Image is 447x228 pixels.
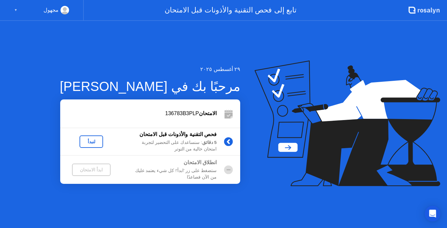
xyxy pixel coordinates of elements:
[75,167,108,172] div: ابدأ الامتحان
[122,167,217,181] div: ستضغط على زر 'ابدأ'! كل شيء يعتمد عليك من الآن فصاعدًا
[60,77,240,96] div: مرحبًا بك في [PERSON_NAME]
[82,139,100,144] div: لنبدأ
[44,6,59,14] div: مجهول
[425,206,440,221] div: Open Intercom Messenger
[72,164,111,176] button: ابدأ الامتحان
[202,140,217,145] b: 5 دقائق
[60,110,217,117] div: 136783B3PLP
[122,139,217,153] div: : سنساعدك على التحضير لتجربة امتحان خالية من التوتر
[139,132,217,137] b: فحص التقنية والأذونات قبل الامتحان
[60,65,240,73] div: ٢٩ أغسطس ٢٠٢٥
[80,135,103,148] button: لنبدأ
[14,6,17,14] div: ▼
[199,111,217,116] b: الامتحان
[184,160,217,165] b: انطلاق الامتحان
